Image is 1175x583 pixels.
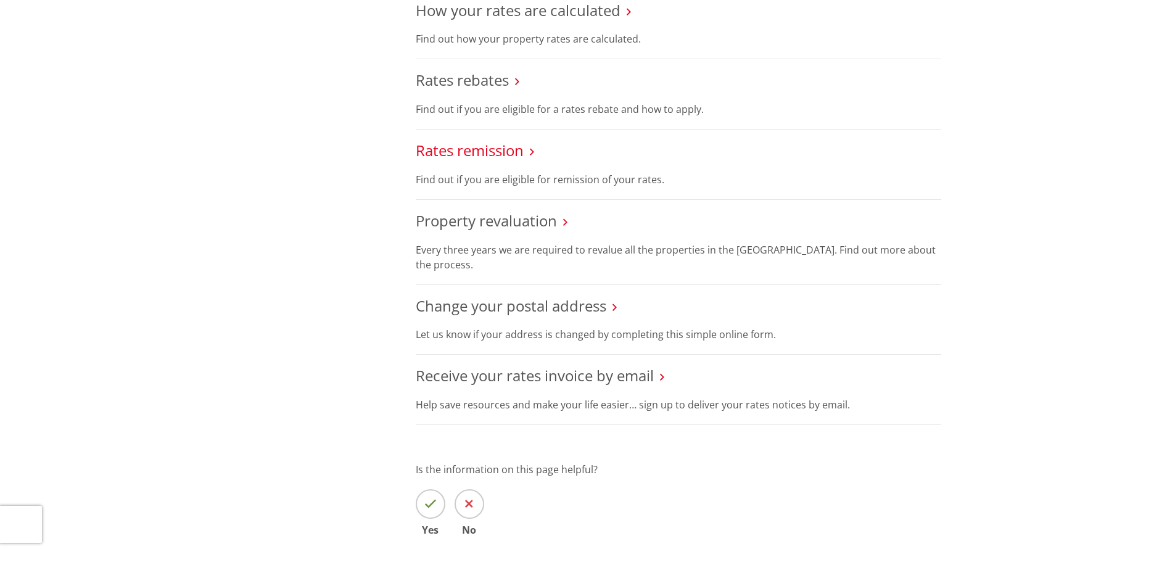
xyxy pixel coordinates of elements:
p: Every three years we are required to revalue all the properties in the [GEOGRAPHIC_DATA]. Find ou... [416,242,941,272]
p: Let us know if your address is changed by completing this simple online form. [416,327,941,342]
span: Yes [416,525,445,535]
p: Find out if you are eligible for a rates rebate and how to apply. [416,102,941,117]
span: No [455,525,484,535]
a: Receive your rates invoice by email [416,365,654,386]
p: Is the information on this page helpful? [416,462,941,477]
a: Change your postal address [416,296,606,316]
p: Help save resources and make your life easier… sign up to deliver your rates notices by email. [416,397,941,412]
p: Find out if you are eligible for remission of your rates. [416,172,941,187]
a: Rates rebates [416,70,509,90]
p: Find out how your property rates are calculated. [416,31,941,46]
a: Property revaluation [416,210,557,231]
a: Rates remission [416,140,524,160]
